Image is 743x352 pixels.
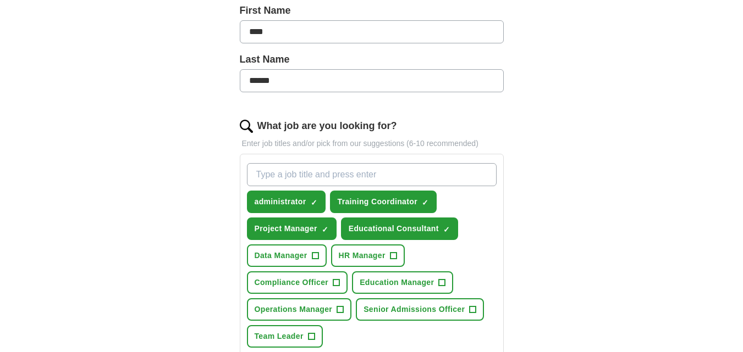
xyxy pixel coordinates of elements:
[247,191,326,213] button: administrator✓
[240,3,504,18] label: First Name
[255,196,306,208] span: administrator
[240,120,253,133] img: search.png
[247,163,497,186] input: Type a job title and press enter
[247,217,337,240] button: Project Manager✓
[255,223,317,234] span: Project Manager
[240,52,504,67] label: Last Name
[240,138,504,149] p: Enter job titles and/or pick from our suggestions (6-10 recommended)
[339,250,386,261] span: HR Manager
[255,331,304,342] span: Team Leader
[338,196,417,208] span: Training Coordinator
[322,225,328,234] span: ✓
[352,271,453,294] button: Education Manager
[311,198,317,207] span: ✓
[349,223,439,234] span: Educational Consultant
[331,244,405,267] button: HR Manager
[247,298,352,321] button: Operations Manager
[360,277,434,288] span: Education Manager
[356,298,484,321] button: Senior Admissions Officer
[255,277,329,288] span: Compliance Officer
[247,325,323,348] button: Team Leader
[247,271,348,294] button: Compliance Officer
[330,191,437,213] button: Training Coordinator✓
[364,304,465,315] span: Senior Admissions Officer
[247,244,327,267] button: Data Manager
[257,119,397,133] label: What job are you looking for?
[255,304,333,315] span: Operations Manager
[422,198,428,207] span: ✓
[341,217,458,240] button: Educational Consultant✓
[255,250,307,261] span: Data Manager
[443,225,450,234] span: ✓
